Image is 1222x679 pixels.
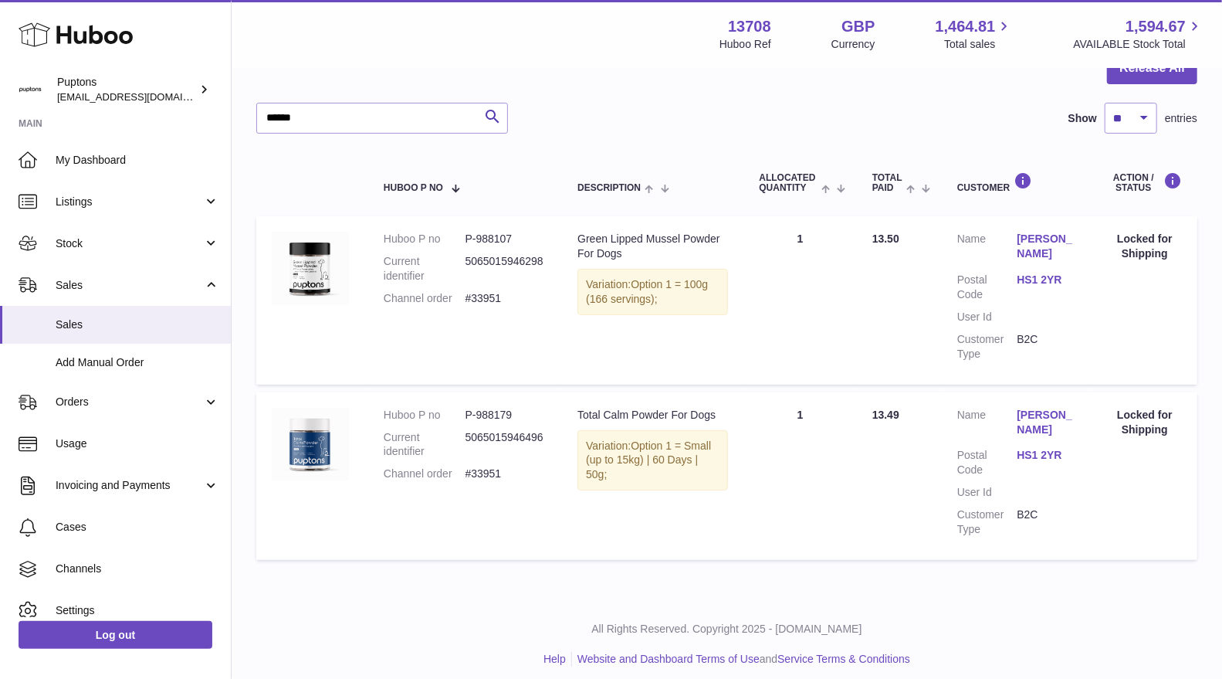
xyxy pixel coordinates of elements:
span: Sales [56,317,219,332]
div: Customer [957,172,1077,193]
div: Puptons [57,75,196,104]
span: Description [577,183,641,193]
span: Invoicing and Payments [56,478,203,493]
div: Variation: [577,430,728,491]
a: [PERSON_NAME] [1017,232,1077,261]
dt: Customer Type [957,508,1017,537]
dt: Name [957,232,1017,265]
dt: Channel order [384,291,465,306]
label: Show [1068,111,1097,126]
dt: Current identifier [384,254,465,283]
dt: User Id [957,310,1017,324]
dd: 5065015946298 [465,254,547,283]
button: Release All [1107,53,1197,84]
dt: Postal Code [957,448,1017,477]
dt: User Id [957,485,1017,500]
p: All Rights Reserved. Copyright 2025 - [DOMAIN_NAME] [244,622,1210,637]
span: Cases [56,520,219,535]
span: Add Manual Order [56,355,219,370]
span: Channels [56,562,219,576]
dt: Name [957,408,1017,441]
span: Option 1 = 100g (166 servings); [586,278,708,305]
a: 1,594.67 AVAILABLE Stock Total [1073,16,1203,52]
dt: Channel order [384,467,465,481]
span: 1,594.67 [1126,16,1186,37]
span: 1,464.81 [936,16,996,37]
span: Total sales [944,37,1013,52]
span: Total paid [872,173,902,193]
dt: Postal Code [957,273,1017,302]
dt: Huboo P no [384,408,465,423]
span: My Dashboard [56,153,219,168]
img: TotalPetsGreenLippedMussel_29e81c7e-463f-4615-aef1-c6734e97805b.jpg [272,232,349,304]
span: Huboo P no [384,183,443,193]
span: Usage [56,436,219,451]
span: entries [1165,111,1197,126]
span: 13.49 [872,409,899,421]
td: 1 [743,216,856,384]
a: 1,464.81 Total sales [936,16,1014,52]
span: Settings [56,603,219,618]
span: Listings [56,195,203,209]
span: Orders [56,395,203,409]
div: Currency [831,37,875,52]
img: TotalCalmPowder120.jpg [272,408,349,480]
a: HS1 2YR [1017,448,1077,463]
a: Service Terms & Conditions [777,653,910,665]
dt: Customer Type [957,332,1017,362]
a: Log out [19,621,212,649]
span: [EMAIL_ADDRESS][DOMAIN_NAME] [57,90,227,103]
div: Locked for Shipping [1108,408,1182,437]
dt: Current identifier [384,430,465,460]
div: Locked for Shipping [1108,232,1182,261]
span: Option 1 = Small (up to 15kg) | 60 Days | 50g; [586,440,711,481]
div: Action / Status [1108,172,1182,193]
span: 13.50 [872,233,899,245]
div: Green Lipped Mussel Powder For Dogs [577,232,728,261]
dd: B2C [1017,508,1077,537]
span: AVAILABLE Stock Total [1073,37,1203,52]
div: Variation: [577,269,728,315]
strong: GBP [841,16,875,37]
dd: P-988179 [465,408,547,423]
div: Total Calm Powder For Dogs [577,408,728,423]
span: Sales [56,278,203,293]
dt: Huboo P no [384,232,465,246]
a: [PERSON_NAME] [1017,408,1077,437]
img: hello@puptons.com [19,78,42,101]
strong: 13708 [728,16,771,37]
dd: 5065015946496 [465,430,547,460]
span: Stock [56,236,203,251]
div: Huboo Ref [719,37,771,52]
a: HS1 2YR [1017,273,1077,287]
a: Help [543,653,566,665]
span: ALLOCATED Quantity [759,173,817,193]
td: 1 [743,392,856,560]
li: and [572,652,910,667]
a: Website and Dashboard Terms of Use [577,653,760,665]
dd: P-988107 [465,232,547,246]
dd: B2C [1017,332,1077,362]
dd: #33951 [465,291,547,306]
dd: #33951 [465,467,547,481]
